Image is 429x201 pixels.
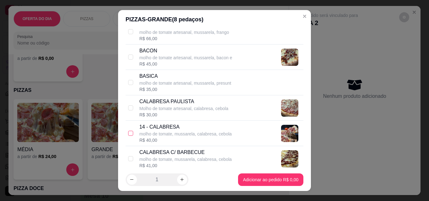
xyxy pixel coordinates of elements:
[139,61,232,67] div: R$ 45,00
[126,15,304,24] div: PIZZAS - GRANDE ( 8 pedaços)
[281,49,298,66] img: product-image
[155,176,158,183] p: 1
[139,156,232,162] p: molho de tomate, mussarela, calabresa, cebola
[300,11,310,21] button: Close
[139,112,228,118] div: R$ 30,00
[139,55,232,61] p: molho de tomate artesanal, mussarela, bacon e
[139,80,231,86] p: molho de tomate artesanal, mussarela, presunt
[177,175,187,185] button: increase-product-quantity
[139,86,231,93] div: R$ 35,00
[139,137,232,143] div: R$ 40,00
[281,150,298,167] img: product-image
[139,123,232,131] p: 14 - CALABRESA
[139,72,231,80] p: BASICA
[139,35,229,42] div: R$ 66,00
[139,47,232,55] p: BACON
[281,125,298,142] img: product-image
[139,29,229,35] p: molho de tomate artesanal, mussarela, frango
[238,173,304,186] button: Adicionar ao pedido R$ 0,00
[127,175,137,185] button: decrease-product-quantity
[139,131,232,137] p: molho de tomate, mussarela, calabresa, cebola
[281,99,298,117] img: product-image
[139,162,232,169] div: R$ 41,00
[139,149,232,156] p: CALABRESA C/ BARBECUE
[139,105,228,112] p: Molho de tomate artesanal, calabresa, cebola
[139,98,228,105] p: CALABRESA PAULISTA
